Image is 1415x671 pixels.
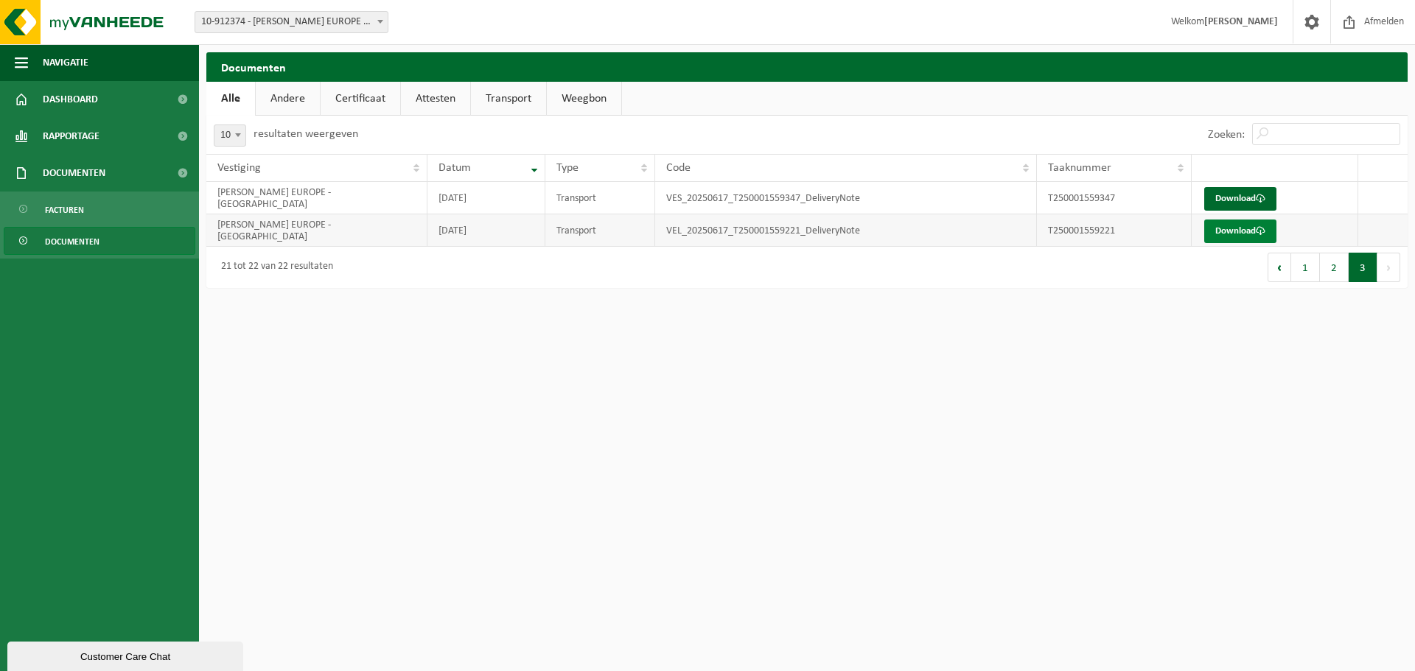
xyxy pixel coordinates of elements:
span: Type [556,162,579,174]
a: Attesten [401,82,470,116]
button: 3 [1349,253,1377,282]
span: Vestiging [217,162,261,174]
span: Taaknummer [1048,162,1111,174]
button: Previous [1268,253,1291,282]
button: 2 [1320,253,1349,282]
a: Andere [256,82,320,116]
strong: [PERSON_NAME] [1204,16,1278,27]
span: Facturen [45,196,84,224]
h2: Documenten [206,52,1408,81]
td: T250001559347 [1037,182,1191,214]
span: Documenten [45,228,99,256]
a: Certificaat [321,82,400,116]
button: 1 [1291,253,1320,282]
div: 21 tot 22 van 22 resultaten [214,254,333,281]
a: Transport [471,82,546,116]
td: [DATE] [427,182,545,214]
span: Documenten [43,155,105,192]
label: resultaten weergeven [254,128,358,140]
span: Rapportage [43,118,99,155]
td: VES_20250617_T250001559347_DeliveryNote [655,182,1038,214]
span: Code [666,162,691,174]
a: Alle [206,82,255,116]
span: Datum [439,162,471,174]
span: Navigatie [43,44,88,81]
span: 10 [214,125,245,146]
span: Dashboard [43,81,98,118]
td: Transport [545,214,654,247]
td: [PERSON_NAME] EUROPE - [GEOGRAPHIC_DATA] [206,214,427,247]
a: Weegbon [547,82,621,116]
span: 10-912374 - FIKE EUROPE - HERENTALS [195,11,388,33]
td: [PERSON_NAME] EUROPE - [GEOGRAPHIC_DATA] [206,182,427,214]
td: T250001559221 [1037,214,1191,247]
a: Download [1204,219,1276,243]
iframe: chat widget [7,639,246,671]
td: [DATE] [427,214,545,247]
a: Documenten [4,227,195,255]
span: 10 [214,124,246,147]
label: Zoeken: [1208,129,1245,141]
td: Transport [545,182,654,214]
td: VEL_20250617_T250001559221_DeliveryNote [655,214,1038,247]
span: 10-912374 - FIKE EUROPE - HERENTALS [195,12,388,32]
a: Facturen [4,195,195,223]
button: Next [1377,253,1400,282]
a: Download [1204,187,1276,211]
